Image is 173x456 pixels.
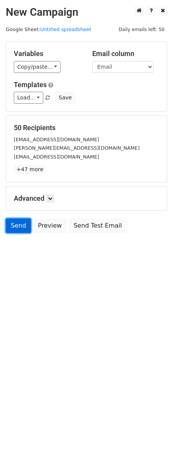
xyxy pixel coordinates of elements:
[14,145,140,151] small: [PERSON_NAME][EMAIL_ADDRESS][DOMAIN_NAME]
[6,26,91,32] small: Google Sheet:
[116,25,167,34] span: Daily emails left: 50
[14,124,159,132] h5: 50 Recipients
[14,92,43,104] a: Load...
[14,50,81,58] h5: Variables
[40,26,91,32] a: Untitled spreadsheet
[33,218,67,233] a: Preview
[116,26,167,32] a: Daily emails left: 50
[14,81,47,89] a: Templates
[14,194,159,203] h5: Advanced
[14,165,46,174] a: +47 more
[6,6,167,19] h2: New Campaign
[14,61,60,73] a: Copy/paste...
[14,137,99,142] small: [EMAIL_ADDRESS][DOMAIN_NAME]
[14,154,99,160] small: [EMAIL_ADDRESS][DOMAIN_NAME]
[55,92,75,104] button: Save
[92,50,159,58] h5: Email column
[69,218,127,233] a: Send Test Email
[135,419,173,456] iframe: Chat Widget
[6,218,31,233] a: Send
